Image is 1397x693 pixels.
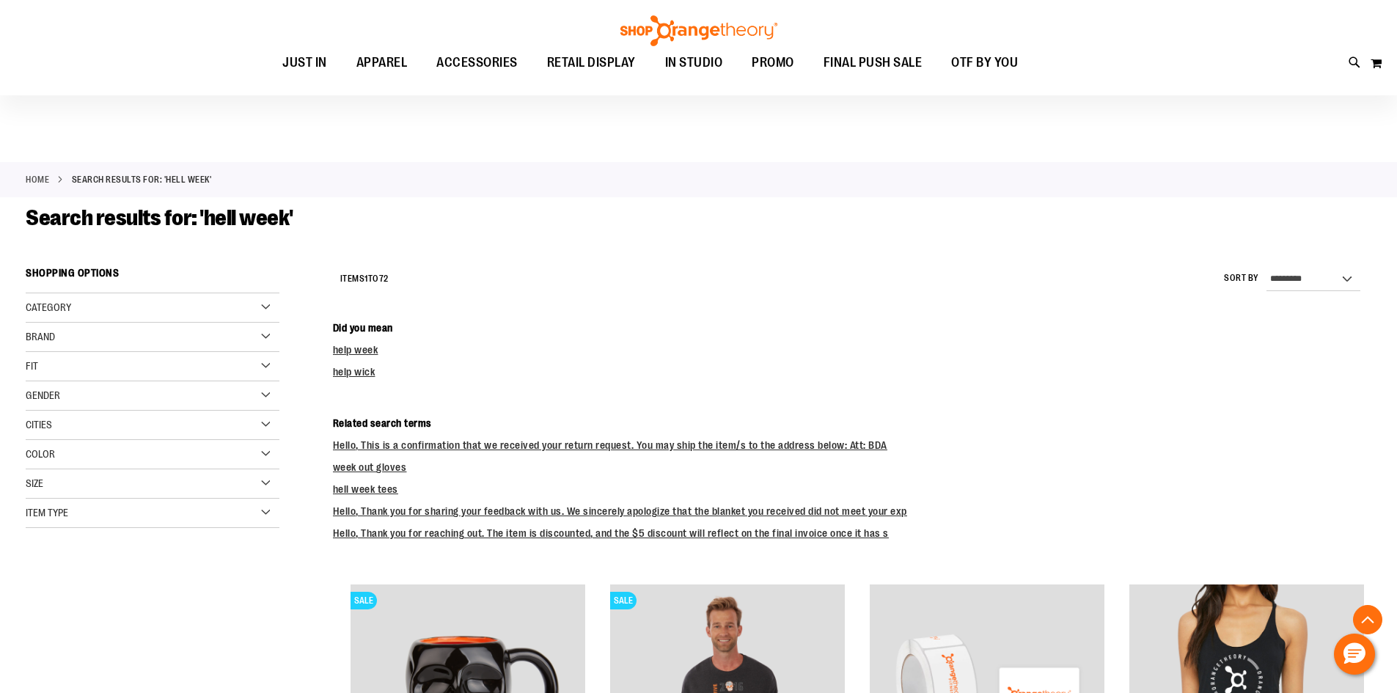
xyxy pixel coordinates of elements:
a: Hello, Thank you for reaching out. The item is discounted, and the $5 discount will reflect on th... [333,527,889,539]
a: help wick [333,366,375,378]
span: Size [26,477,43,489]
a: PROMO [737,46,809,80]
span: FINAL PUSH SALE [824,46,923,79]
a: RETAIL DISPLAY [532,46,650,80]
span: JUST IN [282,46,327,79]
h2: Items to [340,268,389,290]
a: help week [333,344,378,356]
dt: Related search terms [333,416,1371,430]
span: OTF BY YOU [951,46,1018,79]
span: Item Type [26,507,68,518]
a: JUST IN [268,46,342,80]
a: Hello, This is a confirmation that we received your return request. You may ship the item/s to th... [333,439,887,451]
dt: Did you mean [333,320,1371,335]
span: Color [26,448,55,460]
span: APPAREL [356,46,408,79]
button: Hello, have a question? Let’s chat. [1334,634,1375,675]
span: ACCESSORIES [436,46,518,79]
a: FINAL PUSH SALE [809,46,937,80]
span: PROMO [752,46,794,79]
span: RETAIL DISPLAY [547,46,636,79]
a: APPAREL [342,46,422,80]
a: IN STUDIO [650,46,738,80]
span: Brand [26,331,55,342]
strong: Shopping Options [26,260,279,293]
a: Home [26,173,49,186]
a: Hello, Thank you for sharing your feedback with us. We sincerely apologize that the blanket you r... [333,505,907,517]
span: Fit [26,360,38,372]
label: Sort By [1224,272,1259,285]
a: OTF BY YOU [936,46,1033,80]
span: 1 [364,274,368,284]
span: Cities [26,419,52,430]
span: Gender [26,389,60,401]
img: Shop Orangetheory [618,15,780,46]
span: SALE [351,592,377,609]
span: Search results for: 'hell week' [26,205,293,230]
a: hell week tees [333,483,398,495]
span: 72 [379,274,389,284]
span: IN STUDIO [665,46,723,79]
button: Back To Top [1353,605,1382,634]
a: week out gloves [333,461,407,473]
span: Category [26,301,71,313]
a: ACCESSORIES [422,46,532,80]
strong: Search results for: 'hell week' [72,173,212,186]
span: SALE [610,592,637,609]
